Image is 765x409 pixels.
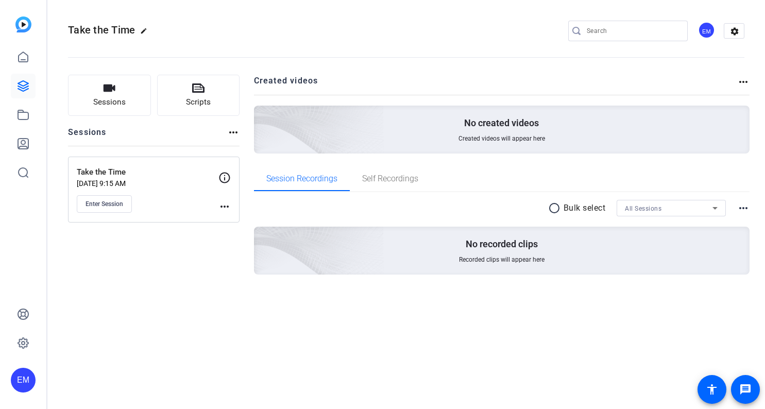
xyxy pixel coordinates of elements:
ngx-avatar: EJ Massa [698,22,716,40]
button: Sessions [68,75,151,116]
p: No recorded clips [466,238,538,250]
input: Search [587,25,679,37]
mat-icon: message [739,383,752,396]
p: Bulk select [564,202,606,214]
p: [DATE] 9:15 AM [77,179,218,188]
button: Scripts [157,75,240,116]
mat-icon: edit [140,27,152,40]
span: Self Recordings [362,175,418,183]
img: Creted videos background [139,4,384,227]
mat-icon: more_horiz [737,202,750,214]
h2: Created videos [254,75,738,95]
mat-icon: settings [724,24,745,39]
span: Take the Time [68,24,135,36]
span: Recorded clips will appear here [459,255,545,264]
mat-icon: radio_button_unchecked [548,202,564,214]
mat-icon: more_horiz [227,126,240,139]
p: No created videos [464,117,539,129]
img: embarkstudio-empty-session.png [139,125,384,348]
p: Take the Time [77,166,218,178]
span: Enter Session [86,200,123,208]
button: Enter Session [77,195,132,213]
img: blue-gradient.svg [15,16,31,32]
span: All Sessions [625,205,661,212]
div: EM [11,368,36,393]
span: Scripts [186,96,211,108]
mat-icon: accessibility [706,383,718,396]
span: Created videos will appear here [458,134,545,143]
span: Session Recordings [266,175,337,183]
mat-icon: more_horiz [737,76,750,88]
div: EM [698,22,715,39]
span: Sessions [93,96,126,108]
h2: Sessions [68,126,107,146]
mat-icon: more_horiz [218,200,231,213]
